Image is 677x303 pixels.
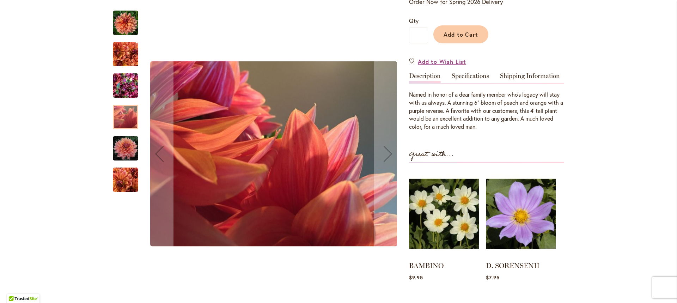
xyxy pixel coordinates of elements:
[5,278,25,298] iframe: Launch Accessibility Center
[409,73,441,83] a: Description
[409,73,564,131] div: Detailed Product Info
[150,61,397,247] img: Andy's Legacy
[113,42,138,67] img: Andy's Legacy
[452,73,489,83] a: Specifications
[409,170,479,257] img: BAMBINO
[113,35,145,66] div: Andy's Legacy
[409,57,466,66] a: Add to Wish List
[113,66,145,98] div: Andy's Legacy
[409,91,564,131] div: Named in honor of a dear family member who's legacy will stay with us always. A stunning 6" bloom...
[113,160,138,192] div: Andy's Legacy
[409,17,419,24] span: Qty
[409,149,454,160] strong: Great with...
[113,4,145,35] div: Andy's Legacy
[113,167,138,193] img: Andy's Legacy
[409,274,423,281] span: $9.95
[500,73,560,83] a: Shipping Information
[113,69,138,103] img: Andy's Legacy
[486,274,500,281] span: $7.95
[113,129,145,160] div: Andy's Legacy
[486,261,539,270] a: D. SORENSENII
[113,136,138,161] img: Andy's Legacy
[113,98,145,129] div: Andy's Legacy
[486,170,556,257] img: D. SORENSENII
[418,57,466,66] span: Add to Wish List
[409,261,444,270] a: BAMBINO
[444,31,478,38] span: Add to Cart
[113,10,138,36] img: Andy's Legacy
[433,25,488,43] button: Add to Cart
